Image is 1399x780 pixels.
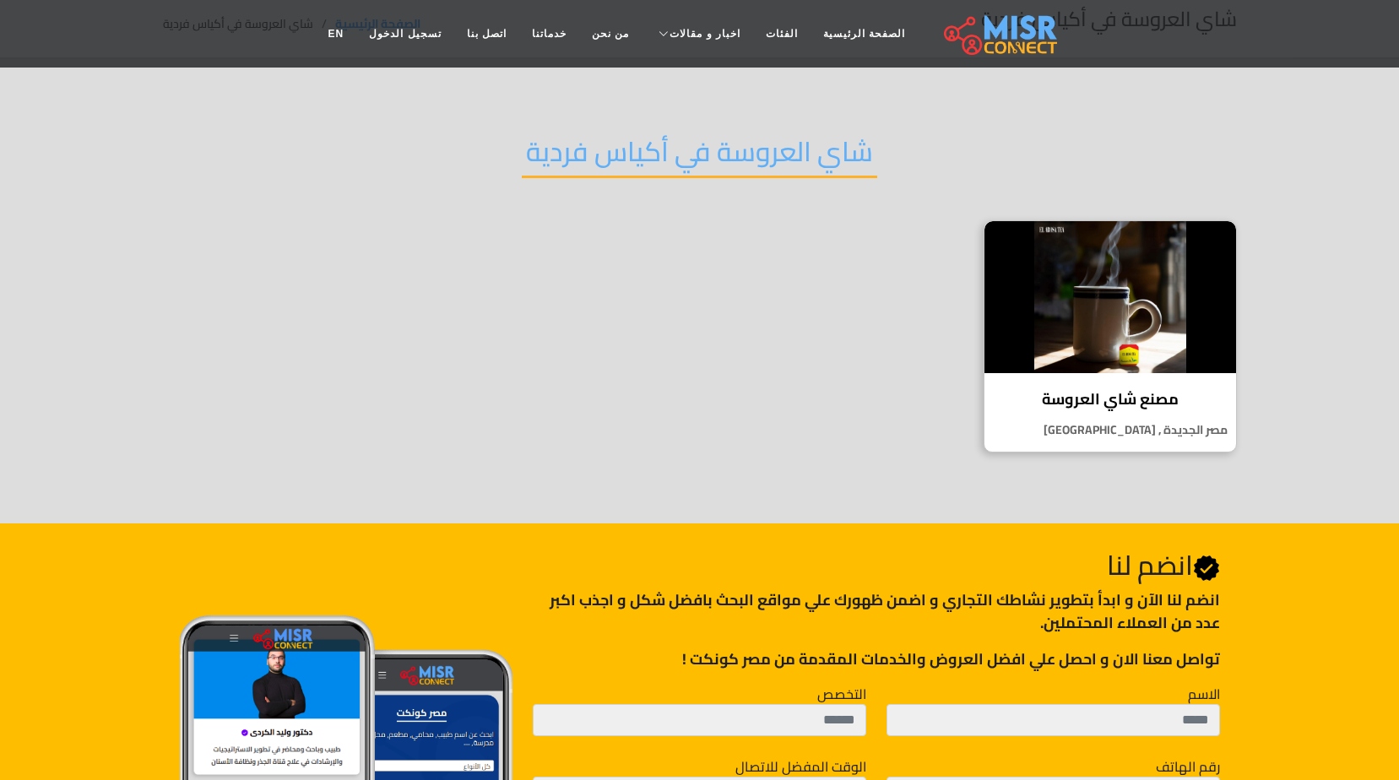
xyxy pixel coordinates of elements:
[997,390,1223,409] h4: مصنع شاي العروسة
[454,18,519,50] a: اتصل بنا
[519,18,579,50] a: خدماتنا
[533,647,1219,670] p: تواصل معنا الان و احصل علي افضل العروض والخدمات المقدمة من مصر كونكت !
[533,588,1219,634] p: انضم لنا اﻵن و ابدأ بتطوير نشاطك التجاري و اضمن ظهورك علي مواقع البحث بافضل شكل و اجذب اكبر عدد م...
[1156,756,1220,777] label: رقم الهاتف
[735,756,866,777] label: الوقت المفضل للاتصال
[642,18,753,50] a: اخبار و مقالات
[753,18,811,50] a: الفئات
[316,18,357,50] a: EN
[984,421,1236,439] p: مصر الجديدة , [GEOGRAPHIC_DATA]
[356,18,453,50] a: تسجيل الدخول
[1188,684,1220,704] label: الاسم
[522,135,877,178] h2: شاي العروسة في أكياس فردية
[579,18,642,50] a: من نحن
[973,220,1247,452] a: مصنع شاي العروسة مصنع شاي العروسة مصر الجديدة , [GEOGRAPHIC_DATA]
[817,684,866,704] label: التخصص
[984,221,1236,373] img: مصنع شاي العروسة
[670,26,740,41] span: اخبار و مقالات
[944,13,1057,55] img: main.misr_connect
[811,18,918,50] a: الصفحة الرئيسية
[533,549,1219,582] h2: انضم لنا
[1193,555,1220,582] svg: Verified account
